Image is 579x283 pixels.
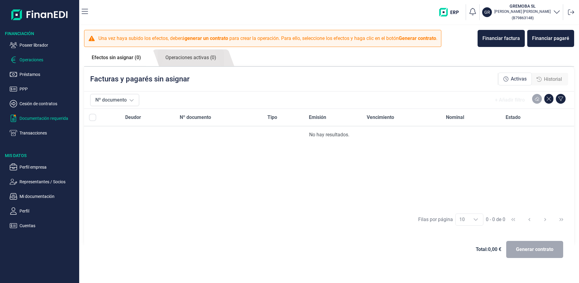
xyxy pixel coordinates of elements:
[506,212,521,227] button: First Page
[399,35,436,41] b: Generar contrato
[10,115,77,122] button: Documentación requerida
[180,114,211,121] span: Nº documento
[19,100,77,107] p: Cesión de contratos
[10,85,77,93] button: PPP
[544,76,562,83] span: Historial
[19,41,77,49] p: Poseer librador
[185,35,228,41] b: generar un contrato
[512,16,534,20] small: Copiar cif
[498,73,532,85] div: Activas
[468,214,483,225] div: Choose
[446,114,464,121] span: Nominal
[19,163,77,171] p: Perfil empresa
[89,131,569,138] div: No hay resultados.
[98,35,437,42] p: Una vez haya subido los efectos, deberá para crear la operación. Para ello, seleccione los efecto...
[90,94,139,106] button: Nº documento
[10,129,77,137] button: Transacciones
[10,41,77,49] button: Poseer librador
[19,222,77,229] p: Cuentas
[10,193,77,200] button: Mi documentación
[486,217,505,222] span: 0 - 0 de 0
[19,129,77,137] p: Transacciones
[10,222,77,229] button: Cuentas
[19,71,77,78] p: Préstamos
[554,212,569,227] button: Last Page
[19,85,77,93] p: PPP
[10,207,77,215] button: Perfil
[478,30,525,47] button: Financiar factura
[89,114,96,121] div: All items unselected
[10,163,77,171] button: Perfil empresa
[506,114,521,121] span: Estado
[532,73,567,85] div: Historial
[84,49,149,66] a: Efectos sin asignar (0)
[11,5,68,24] img: Logo de aplicación
[538,212,553,227] button: Next Page
[10,100,77,107] button: Cesión de contratos
[19,56,77,63] p: Operaciones
[367,114,394,121] span: Vencimiento
[10,56,77,63] button: Operaciones
[439,8,463,16] img: erp
[19,178,77,185] p: Representantes / Socios
[476,246,501,253] span: Total: 0,00 €
[522,212,537,227] button: Previous Page
[494,9,551,14] p: [PERSON_NAME] [PERSON_NAME]
[125,114,141,121] span: Deudor
[158,49,224,66] a: Operaciones activas (0)
[527,30,574,47] button: Financiar pagaré
[482,35,520,42] div: Financiar factura
[19,193,77,200] p: Mi documentación
[10,71,77,78] button: Préstamos
[482,3,560,21] button: GRGREMOBA SL[PERSON_NAME] [PERSON_NAME](B79863148)
[90,74,189,84] p: Facturas y pagarés sin asignar
[267,114,277,121] span: Tipo
[511,75,527,83] span: Activas
[418,216,453,223] div: Filas por página
[19,115,77,122] p: Documentación requerida
[10,178,77,185] button: Representantes / Socios
[494,3,551,9] h3: GREMOBA SL
[532,35,569,42] div: Financiar pagaré
[484,9,490,15] p: GR
[309,114,326,121] span: Emisión
[19,207,77,215] p: Perfil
